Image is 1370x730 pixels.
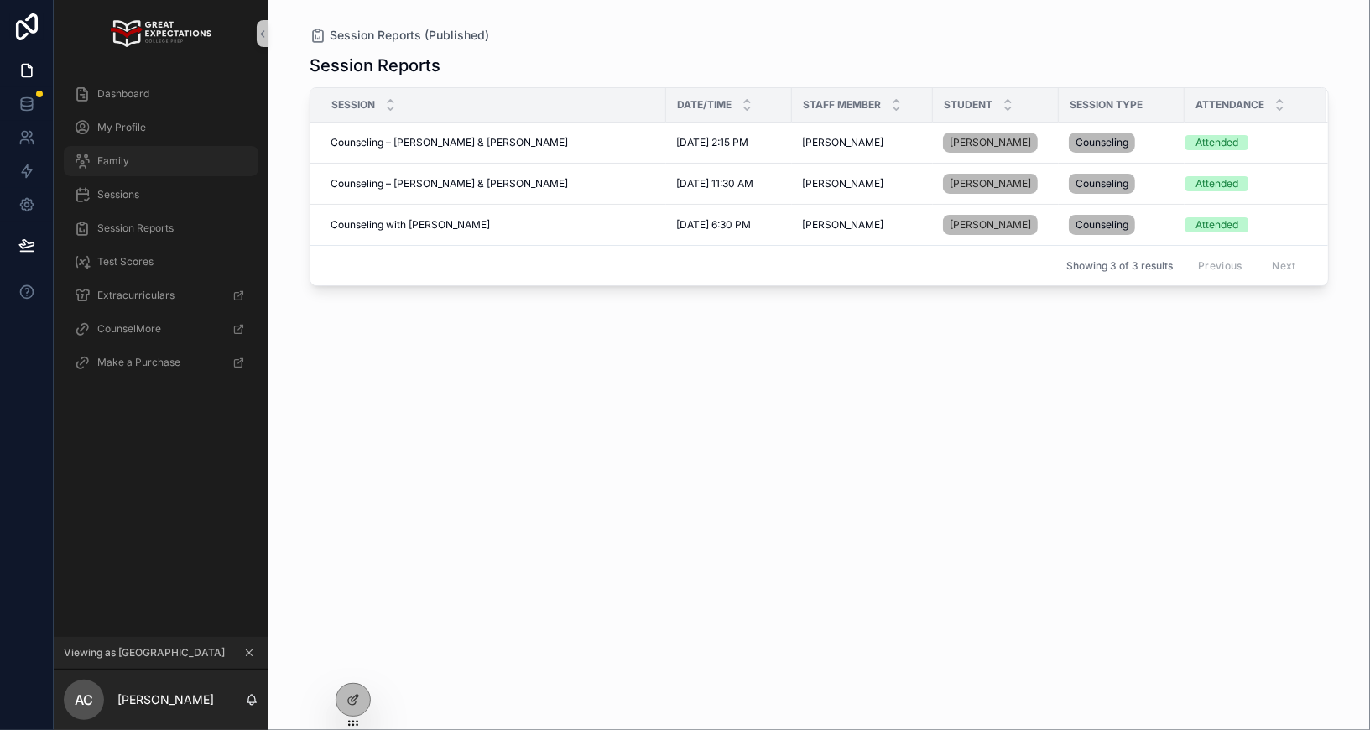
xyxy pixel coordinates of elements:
span: Sessions [97,188,139,201]
span: Showing 3 of 3 results [1066,259,1173,273]
span: Counseling [1076,136,1128,149]
div: Attended [1195,217,1238,232]
span: Student [944,98,992,112]
span: Date/Time [677,98,732,112]
a: [PERSON_NAME] [943,215,1038,235]
a: [DATE] 2:15 PM [676,136,782,149]
span: Viewing as [GEOGRAPHIC_DATA] [64,646,225,660]
a: Family [64,146,258,176]
span: Extracurriculars [97,289,175,302]
span: Attendance [1195,98,1264,112]
span: Family [97,154,129,168]
span: Session Reports (Published) [330,27,489,44]
a: Test Scores [64,247,258,277]
a: Attended [1185,135,1306,150]
span: Counseling [1076,218,1128,232]
a: Attended [1185,217,1306,232]
a: Counseling with [PERSON_NAME] [331,218,656,232]
a: [PERSON_NAME] [943,211,1049,238]
span: [DATE] 11:30 AM [676,177,753,190]
a: My Profile [64,112,258,143]
a: Counseling – [PERSON_NAME] & [PERSON_NAME] [331,136,656,149]
a: Counseling – [PERSON_NAME] & [PERSON_NAME] [331,177,656,190]
span: Session [331,98,375,112]
a: Sessions [64,180,258,210]
a: CounselMore [64,314,258,344]
a: Session Reports [64,213,258,243]
a: Counseling [1069,170,1175,197]
span: Counseling with [PERSON_NAME] [331,218,490,232]
a: [PERSON_NAME] [802,177,923,190]
span: CounselMore [97,322,161,336]
a: [PERSON_NAME] [943,133,1038,153]
span: Counseling [1076,177,1128,190]
p: [PERSON_NAME] [117,691,214,708]
a: Attended [1185,176,1306,191]
span: Counseling – [PERSON_NAME] & [PERSON_NAME] [331,136,568,149]
a: [PERSON_NAME] [943,129,1049,156]
a: Dashboard [64,79,258,109]
span: Counseling – [PERSON_NAME] & [PERSON_NAME] [331,177,568,190]
span: [PERSON_NAME] [802,218,883,232]
span: AC [75,690,93,710]
span: Staff Member [803,98,881,112]
a: [PERSON_NAME] [802,136,923,149]
a: [DATE] 6:30 PM [676,218,782,232]
div: Attended [1195,176,1238,191]
span: My Profile [97,121,146,134]
a: Session Reports (Published) [310,27,489,44]
span: [DATE] 6:30 PM [676,218,751,232]
span: [PERSON_NAME] [802,177,883,190]
a: Counseling [1069,211,1175,238]
a: [PERSON_NAME] [802,218,923,232]
a: [DATE] 11:30 AM [676,177,782,190]
span: Test Scores [97,255,154,269]
span: Dashboard [97,87,149,101]
img: App logo [111,20,211,47]
a: Counseling [1069,129,1175,156]
span: [DATE] 2:15 PM [676,136,748,149]
h1: Session Reports [310,54,440,77]
a: [PERSON_NAME] [943,174,1038,194]
a: Make a Purchase [64,347,258,378]
div: scrollable content [54,67,268,399]
span: Make a Purchase [97,356,180,369]
a: Extracurriculars [64,280,258,310]
span: [PERSON_NAME] [950,136,1031,149]
div: Attended [1195,135,1238,150]
span: [PERSON_NAME] [950,218,1031,232]
span: [PERSON_NAME] [950,177,1031,190]
span: Session Type [1070,98,1143,112]
a: [PERSON_NAME] [943,170,1049,197]
span: Session Reports [97,222,174,235]
span: [PERSON_NAME] [802,136,883,149]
